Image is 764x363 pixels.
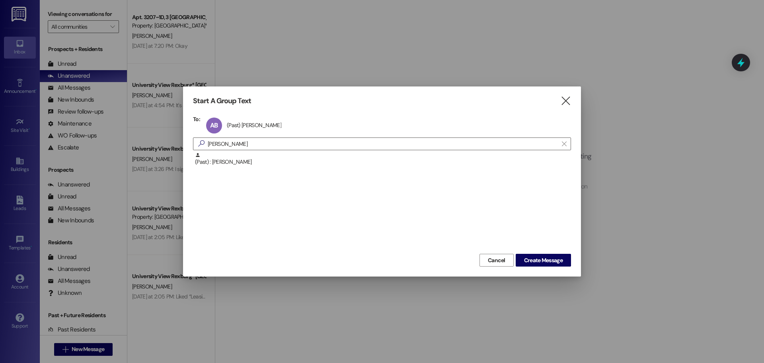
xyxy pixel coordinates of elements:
[560,97,571,105] i: 
[479,254,514,267] button: Cancel
[195,139,208,148] i: 
[193,116,200,123] h3: To:
[562,141,566,147] i: 
[208,138,558,149] input: Search for any contact or apartment
[193,96,251,106] h3: Start A Group Text
[488,256,505,265] span: Cancel
[516,254,571,267] button: Create Message
[558,138,571,150] button: Clear text
[210,121,218,130] span: AB
[524,256,563,265] span: Create Message
[227,122,281,129] div: (Past) [PERSON_NAME]
[195,152,571,166] div: (Past) : [PERSON_NAME]
[193,152,571,172] div: (Past) : [PERSON_NAME]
